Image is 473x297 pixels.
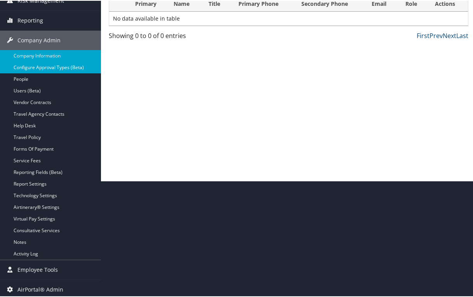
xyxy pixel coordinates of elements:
span: Reporting [17,10,43,30]
a: Prev [430,31,443,39]
a: First [417,31,430,39]
a: Next [443,31,456,39]
a: Last [456,31,468,39]
div: Showing 0 to 0 of 0 entries [109,30,190,43]
td: No data available in table [109,11,468,25]
span: Employee Tools [17,259,58,279]
span: Company Admin [17,30,61,49]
